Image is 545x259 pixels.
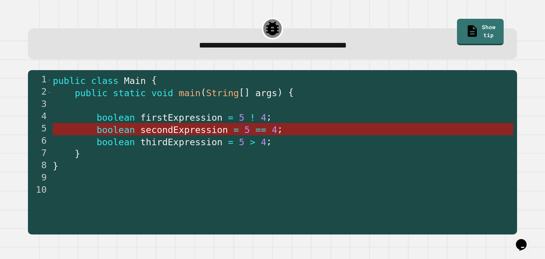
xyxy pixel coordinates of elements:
[28,111,52,123] div: 4
[124,75,146,86] span: Main
[250,112,255,123] span: !
[457,19,504,45] a: Show tip
[140,112,222,123] span: firstExpression
[255,125,266,135] span: ==
[245,125,250,135] span: 5
[239,137,244,148] span: 5
[250,137,255,148] span: >
[28,160,52,172] div: 8
[28,123,52,135] div: 5
[233,125,239,135] span: =
[228,137,233,148] span: =
[239,112,244,123] span: 5
[28,148,52,160] div: 7
[97,137,135,148] span: boolean
[28,135,52,148] div: 6
[513,228,537,251] iframe: chat widget
[28,86,52,98] div: 2
[140,125,228,135] span: secondExpression
[53,75,86,86] span: public
[97,112,135,123] span: boolean
[97,125,135,135] span: boolean
[28,98,52,111] div: 3
[113,88,146,98] span: static
[91,75,119,86] span: class
[28,172,52,184] div: 9
[179,88,201,98] span: main
[255,88,277,98] span: args
[272,125,277,135] span: 4
[47,74,51,86] span: Toggle code folding, rows 1 through 8
[75,88,108,98] span: public
[206,88,239,98] span: String
[261,137,266,148] span: 4
[261,112,266,123] span: 4
[228,112,233,123] span: =
[28,74,52,86] div: 1
[28,184,52,197] div: 10
[152,88,173,98] span: void
[47,86,51,98] span: Toggle code folding, rows 2 through 7
[140,137,222,148] span: thirdExpression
